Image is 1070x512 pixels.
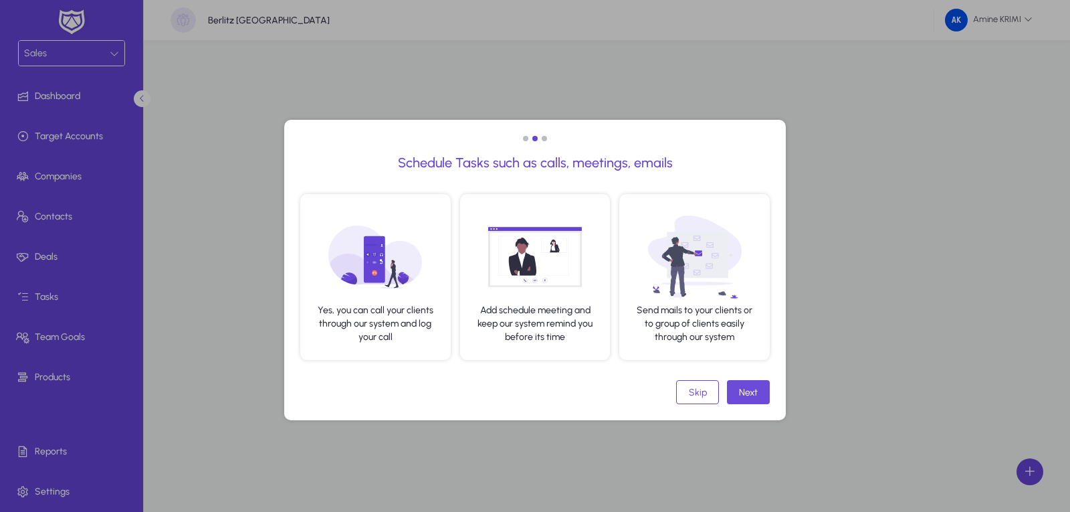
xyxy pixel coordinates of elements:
button: Next [727,380,770,404]
div: Next [739,387,758,398]
button: Skip [676,380,719,404]
span: Send mails to your clients or to group of clients easily through our system [635,304,754,344]
span: Add schedule meeting and keep our system remind you before its time [476,304,595,344]
h2: Schedule Tasks such as calls, meetings, emails [398,155,673,171]
div: Skip [689,387,707,398]
span: Yes, you can call your clients through our system and log your call [316,304,435,344]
